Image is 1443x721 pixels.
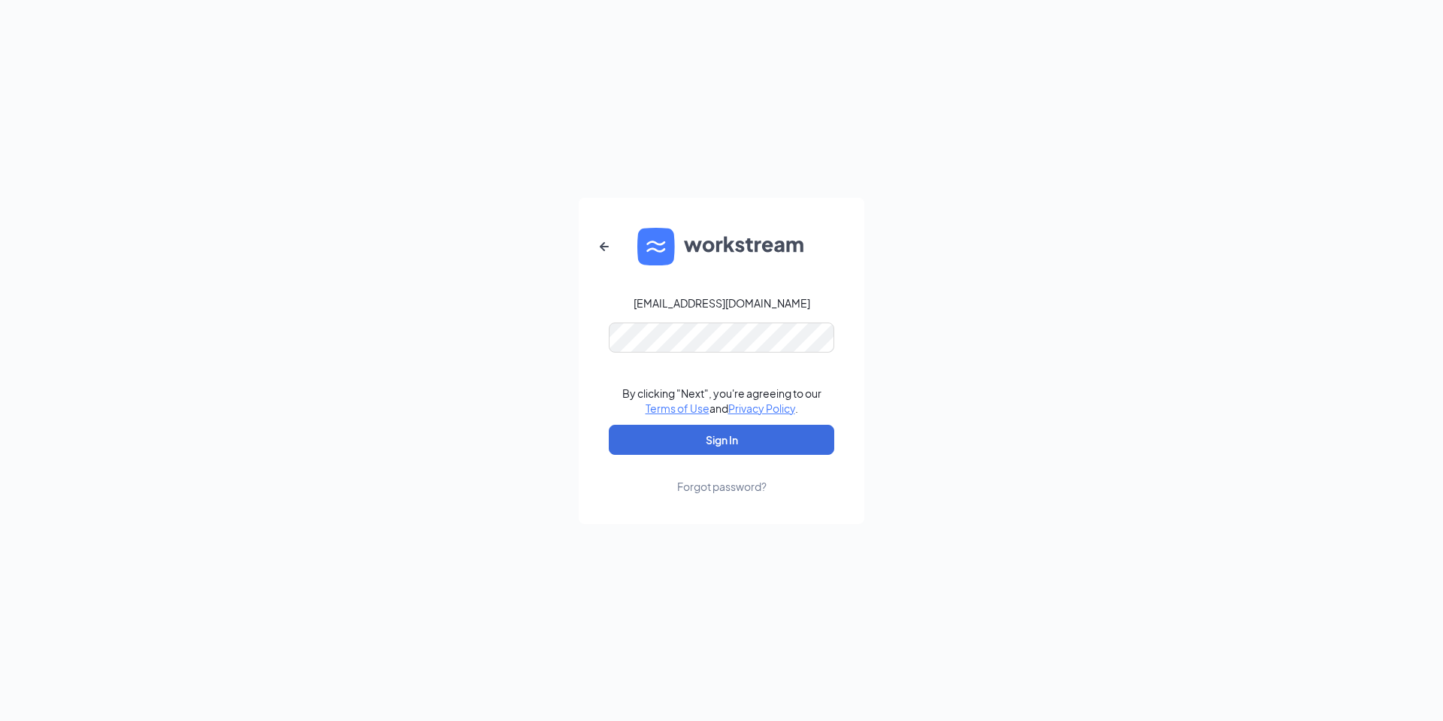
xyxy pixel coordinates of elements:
[728,401,795,415] a: Privacy Policy
[595,238,613,256] svg: ArrowLeftNew
[646,401,709,415] a: Terms of Use
[677,455,767,494] a: Forgot password?
[609,425,834,455] button: Sign In
[622,386,821,416] div: By clicking "Next", you're agreeing to our and .
[637,228,806,265] img: WS logo and Workstream text
[634,295,810,311] div: [EMAIL_ADDRESS][DOMAIN_NAME]
[586,229,622,265] button: ArrowLeftNew
[677,479,767,494] div: Forgot password?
